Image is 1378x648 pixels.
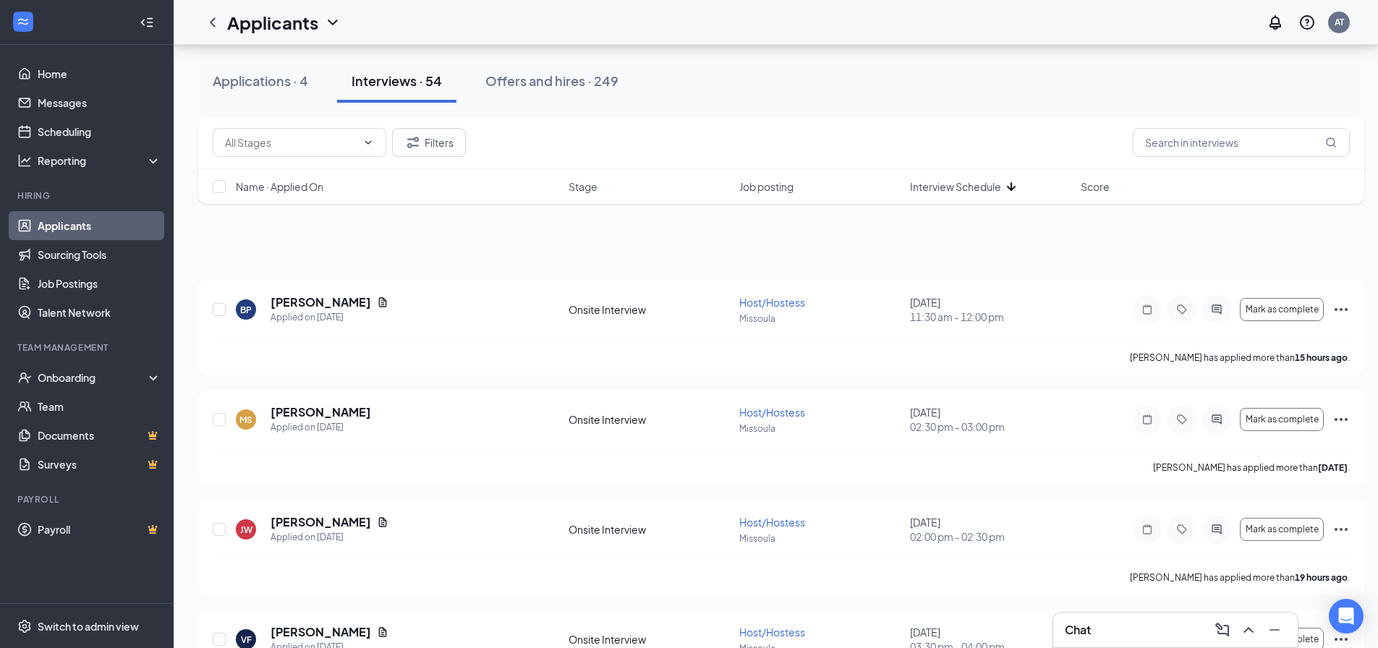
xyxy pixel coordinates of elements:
[1237,618,1260,641] button: ChevronUp
[739,516,805,529] span: Host/Hostess
[910,419,1072,434] span: 02:30 pm - 03:00 pm
[324,14,341,31] svg: ChevronDown
[910,529,1072,544] span: 02:00 pm - 02:30 pm
[17,153,32,168] svg: Analysis
[362,137,374,148] svg: ChevronDown
[1208,304,1225,315] svg: ActiveChat
[910,515,1072,544] div: [DATE]
[1329,599,1364,634] div: Open Intercom Messenger
[1318,462,1348,473] b: [DATE]
[140,15,154,30] svg: Collapse
[1133,128,1350,157] input: Search in interviews
[241,634,252,646] div: VF
[1139,304,1156,315] svg: Note
[1240,518,1324,541] button: Mark as complete
[1130,571,1350,584] p: [PERSON_NAME] has applied more than .
[569,302,731,317] div: Onsite Interview
[38,153,162,168] div: Reporting
[910,295,1072,324] div: [DATE]
[910,179,1001,194] span: Interview Schedule
[739,296,805,309] span: Host/Hostess
[38,269,161,298] a: Job Postings
[271,624,371,640] h5: [PERSON_NAME]
[1208,414,1225,425] svg: ActiveChat
[1173,304,1191,315] svg: Tag
[1211,618,1234,641] button: ComposeMessage
[1081,179,1110,194] span: Score
[38,619,139,634] div: Switch to admin view
[271,530,388,545] div: Applied on [DATE]
[204,14,221,31] svg: ChevronLeft
[225,135,357,150] input: All Stages
[17,341,158,354] div: Team Management
[377,516,388,528] svg: Document
[271,404,371,420] h5: [PERSON_NAME]
[1246,524,1319,534] span: Mark as complete
[38,240,161,269] a: Sourcing Tools
[17,493,158,506] div: Payroll
[739,422,901,435] p: Missoula
[1139,524,1156,535] svg: Note
[271,310,388,325] div: Applied on [DATE]
[240,524,252,536] div: JW
[271,420,371,435] div: Applied on [DATE]
[38,370,149,385] div: Onboarding
[739,312,901,325] p: Missoula
[1240,298,1324,321] button: Mark as complete
[910,310,1072,324] span: 11:30 am - 12:00 pm
[38,298,161,327] a: Talent Network
[1173,524,1191,535] svg: Tag
[910,405,1072,434] div: [DATE]
[1240,621,1257,639] svg: ChevronUp
[38,515,161,544] a: PayrollCrown
[38,88,161,117] a: Messages
[1246,414,1319,425] span: Mark as complete
[239,414,252,426] div: MS
[240,304,252,316] div: BP
[1298,14,1316,31] svg: QuestionInfo
[739,179,794,194] span: Job posting
[38,450,161,479] a: SurveysCrown
[569,632,731,647] div: Onsite Interview
[1266,621,1283,639] svg: Minimize
[1208,524,1225,535] svg: ActiveChat
[38,211,161,240] a: Applicants
[1332,521,1350,538] svg: Ellipses
[1240,408,1324,431] button: Mark as complete
[17,619,32,634] svg: Settings
[1332,631,1350,648] svg: Ellipses
[569,412,731,427] div: Onsite Interview
[1295,352,1348,363] b: 15 hours ago
[739,406,805,419] span: Host/Hostess
[739,626,805,639] span: Host/Hostess
[38,117,161,146] a: Scheduling
[1130,351,1350,364] p: [PERSON_NAME] has applied more than .
[1065,622,1091,638] h3: Chat
[271,294,371,310] h5: [PERSON_NAME]
[1003,178,1020,195] svg: ArrowDown
[1263,618,1286,641] button: Minimize
[271,514,371,530] h5: [PERSON_NAME]
[1332,411,1350,428] svg: Ellipses
[377,626,388,638] svg: Document
[16,14,30,29] svg: WorkstreamLogo
[404,134,422,151] svg: Filter
[1153,461,1350,474] p: [PERSON_NAME] has applied more than .
[569,179,597,194] span: Stage
[17,370,32,385] svg: UserCheck
[1325,137,1337,148] svg: MagnifyingGlass
[352,72,442,90] div: Interviews · 54
[1214,621,1231,639] svg: ComposeMessage
[236,179,323,194] span: Name · Applied On
[1335,16,1344,28] div: AT
[38,392,161,421] a: Team
[1139,414,1156,425] svg: Note
[1267,14,1284,31] svg: Notifications
[569,522,731,537] div: Onsite Interview
[485,72,618,90] div: Offers and hires · 249
[38,421,161,450] a: DocumentsCrown
[227,10,318,35] h1: Applicants
[38,59,161,88] a: Home
[377,297,388,308] svg: Document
